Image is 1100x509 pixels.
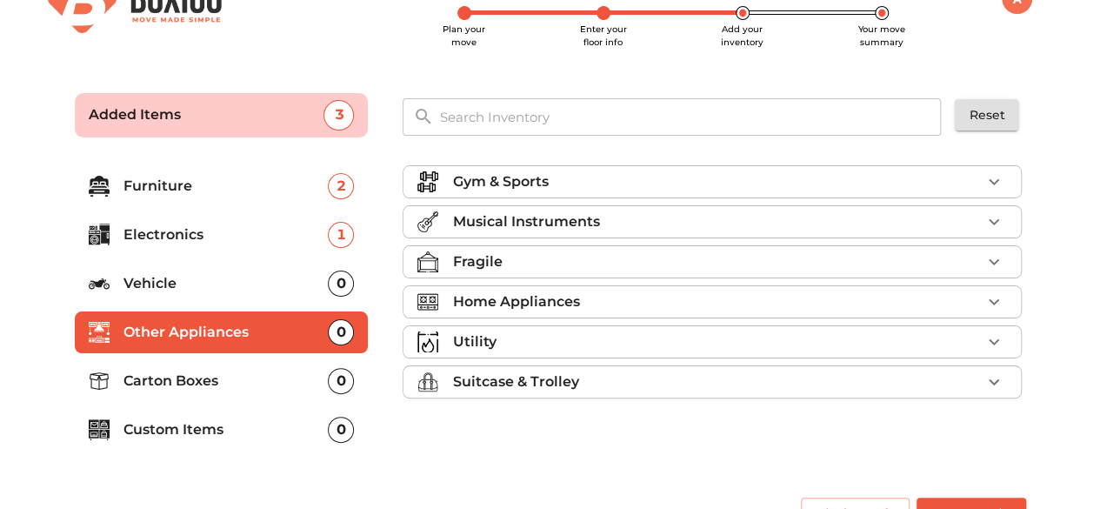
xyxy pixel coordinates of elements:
p: Furniture [123,176,329,197]
span: Add your inventory [721,23,763,48]
div: 0 [328,417,354,443]
div: 2 [328,173,354,199]
span: Your move summary [858,23,905,48]
button: Reset [955,99,1018,131]
p: Vehicle [123,273,329,294]
div: 0 [328,271,354,297]
div: 0 [328,368,354,394]
p: Musical Instruments [452,211,599,232]
div: 0 [328,319,354,345]
input: Search Inventory [429,98,953,136]
img: suitcase_trolley [417,372,438,392]
span: Reset [969,104,1004,126]
img: utility [417,332,438,352]
p: Home Appliances [452,291,579,312]
p: Other Appliances [123,322,329,343]
div: 1 [328,222,354,248]
span: Enter your floor info [580,23,627,48]
p: Gym & Sports [452,171,548,192]
img: musicalInstruments [417,211,438,232]
p: Electronics [123,224,329,245]
p: Fragile [452,251,502,272]
div: 3 [323,100,354,131]
p: Added Items [89,104,324,125]
p: Custom Items [123,419,329,440]
p: Utility [452,332,496,352]
p: Suitcase & Trolley [452,372,578,392]
img: home_applicance [417,291,438,312]
p: Carton Boxes [123,371,329,392]
img: fragile [417,251,438,272]
img: gym [417,171,438,192]
span: Plan your move [443,23,485,48]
